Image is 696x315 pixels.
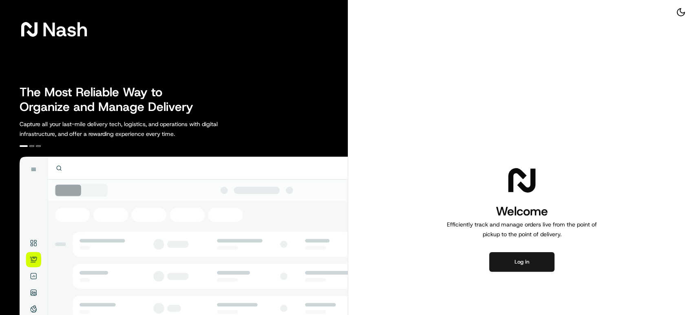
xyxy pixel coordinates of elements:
[444,220,600,239] p: Efficiently track and manage orders live from the point of pickup to the point of delivery.
[489,252,555,272] button: Log in
[444,203,600,220] h1: Welcome
[42,21,88,38] span: Nash
[20,119,254,139] p: Capture all your last-mile delivery tech, logistics, and operations with digital infrastructure, ...
[20,85,202,114] h2: The Most Reliable Way to Organize and Manage Delivery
